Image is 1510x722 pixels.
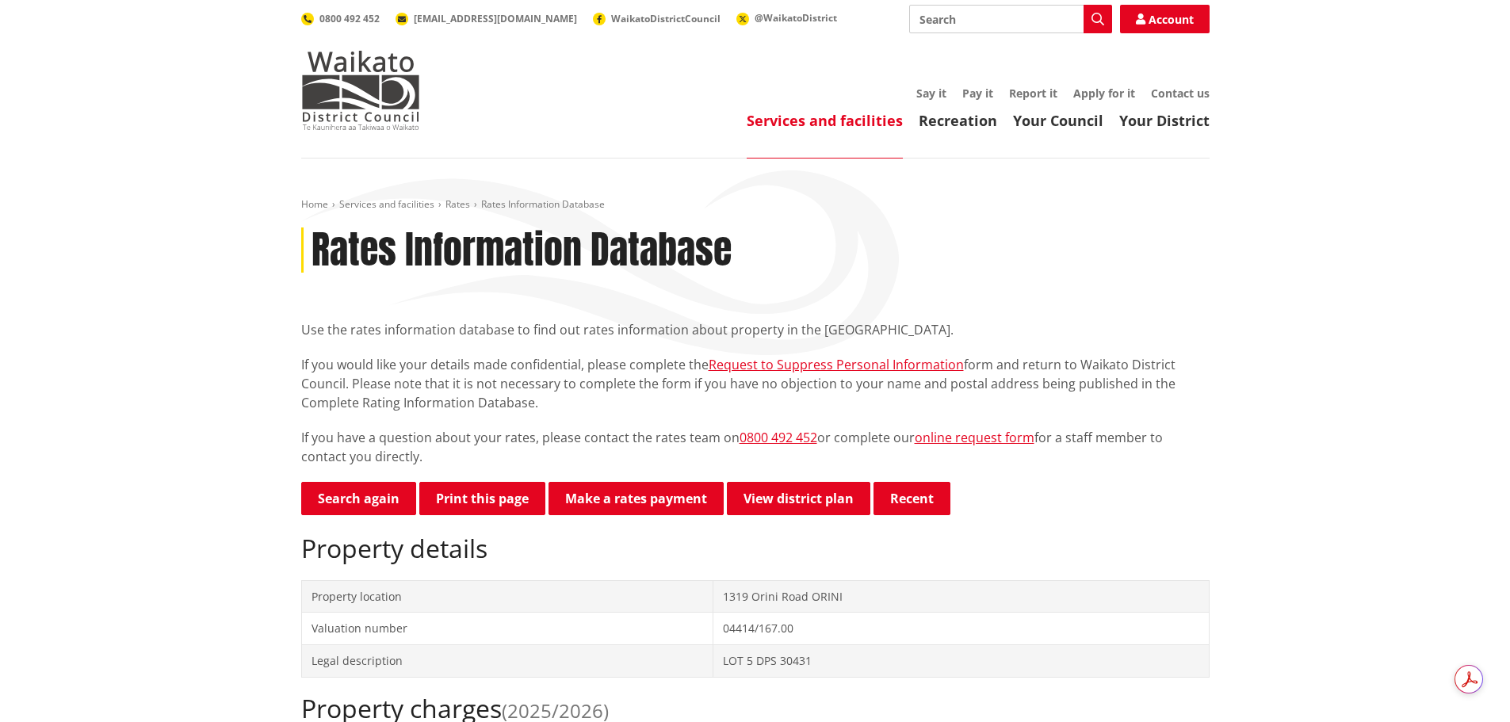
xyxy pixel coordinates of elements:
[713,613,1209,645] td: 04414/167.00
[1009,86,1057,101] a: Report it
[481,197,605,211] span: Rates Information Database
[736,11,837,25] a: @WaikatoDistrict
[713,580,1209,613] td: 1319 Orini Road ORINI
[611,12,721,25] span: WaikatoDistrictCouncil
[919,111,997,130] a: Recreation
[709,356,964,373] a: Request to Suppress Personal Information
[301,580,713,613] td: Property location
[301,355,1210,412] p: If you would like your details made confidential, please complete the form and return to Waikato ...
[549,482,724,515] a: Make a rates payment
[747,111,903,130] a: Services and facilities
[339,197,434,211] a: Services and facilities
[1119,111,1210,130] a: Your District
[319,12,380,25] span: 0800 492 452
[301,320,1210,339] p: Use the rates information database to find out rates information about property in the [GEOGRAPHI...
[874,482,950,515] button: Recent
[301,428,1210,466] p: If you have a question about your rates, please contact the rates team on or complete our for a s...
[755,11,837,25] span: @WaikatoDistrict
[1073,86,1135,101] a: Apply for it
[915,429,1034,446] a: online request form
[445,197,470,211] a: Rates
[301,12,380,25] a: 0800 492 452
[713,644,1209,677] td: LOT 5 DPS 30431
[419,482,545,515] button: Print this page
[301,198,1210,212] nav: breadcrumb
[1013,111,1103,130] a: Your Council
[301,644,713,677] td: Legal description
[301,197,328,211] a: Home
[1151,86,1210,101] a: Contact us
[312,227,732,273] h1: Rates Information Database
[414,12,577,25] span: [EMAIL_ADDRESS][DOMAIN_NAME]
[396,12,577,25] a: [EMAIL_ADDRESS][DOMAIN_NAME]
[301,533,1210,563] h2: Property details
[301,482,416,515] a: Search again
[727,482,870,515] a: View district plan
[740,429,817,446] a: 0800 492 452
[916,86,946,101] a: Say it
[1120,5,1210,33] a: Account
[593,12,721,25] a: WaikatoDistrictCouncil
[301,613,713,645] td: Valuation number
[962,86,993,101] a: Pay it
[909,5,1112,33] input: Search input
[301,51,420,130] img: Waikato District Council - Te Kaunihera aa Takiwaa o Waikato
